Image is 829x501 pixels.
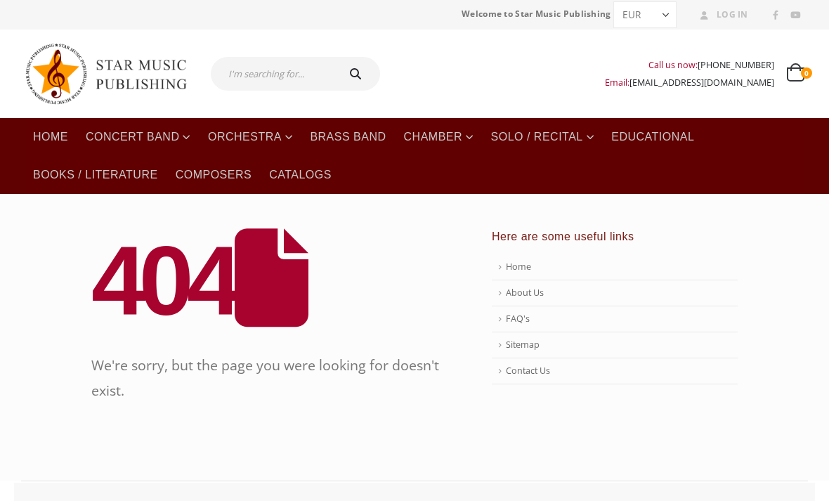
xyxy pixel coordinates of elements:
[25,118,77,156] a: Home
[25,156,167,194] a: Books / Literature
[167,156,261,194] a: Composers
[492,229,738,245] h4: Here are some useful links
[335,57,380,91] button: Search
[301,118,394,156] a: Brass Band
[492,280,738,306] a: About Us
[492,254,738,280] a: Home
[801,67,812,79] span: 0
[91,353,471,403] p: We're sorry, but the page you were looking for doesn't exist.
[695,6,748,24] a: Log In
[200,118,301,156] a: Orchestra
[261,156,340,194] a: Catalogs
[492,306,738,332] a: FAQ's
[91,229,471,330] h2: 404
[603,118,703,156] a: Educational
[492,358,738,384] a: Contact Us
[629,77,774,89] a: [EMAIL_ADDRESS][DOMAIN_NAME]
[25,37,200,111] img: Star Music Publishing
[211,57,335,91] input: I'm searching for...
[77,118,199,156] a: Concert Band
[396,118,482,156] a: Chamber
[462,4,611,25] span: Welcome to Star Music Publishing
[605,56,774,74] div: Call us now:
[605,74,774,91] div: Email:
[483,118,603,156] a: Solo / Recital
[698,59,774,71] a: [PHONE_NUMBER]
[766,6,785,25] a: Facebook
[786,6,804,25] a: Youtube
[492,332,738,358] a: Sitemap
